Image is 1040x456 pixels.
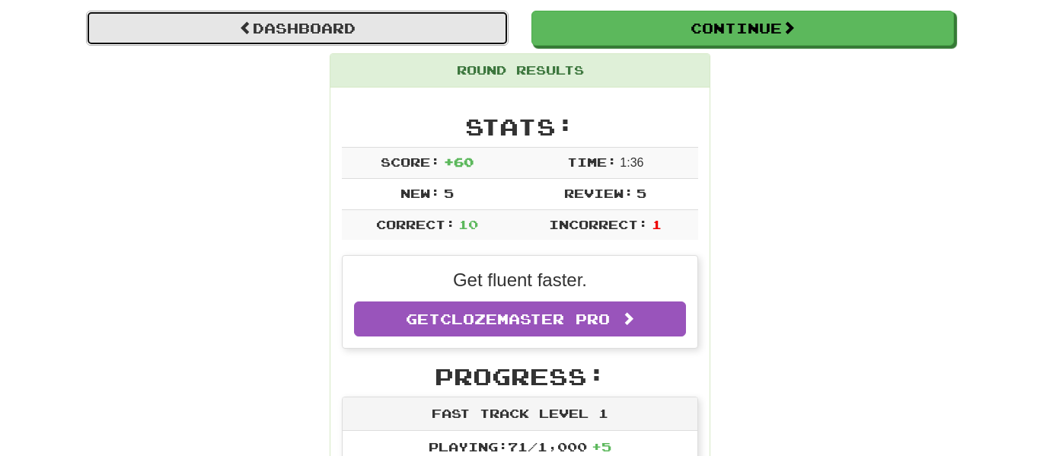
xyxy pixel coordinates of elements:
[330,54,710,88] div: Round Results
[564,186,633,200] span: Review:
[620,156,643,169] span: 1 : 36
[86,11,509,46] a: Dashboard
[381,155,440,169] span: Score:
[429,439,611,454] span: Playing: 71 / 1,000
[440,311,610,327] span: Clozemaster Pro
[354,301,686,336] a: GetClozemaster Pro
[458,217,478,231] span: 10
[354,267,686,293] p: Get fluent faster.
[636,186,646,200] span: 5
[592,439,611,454] span: + 5
[531,11,954,46] button: Continue
[444,186,454,200] span: 5
[342,364,698,389] h2: Progress:
[342,114,698,139] h2: Stats:
[376,217,455,231] span: Correct:
[343,397,697,431] div: Fast Track Level 1
[567,155,617,169] span: Time:
[652,217,662,231] span: 1
[444,155,474,169] span: + 60
[549,217,648,231] span: Incorrect:
[400,186,440,200] span: New:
